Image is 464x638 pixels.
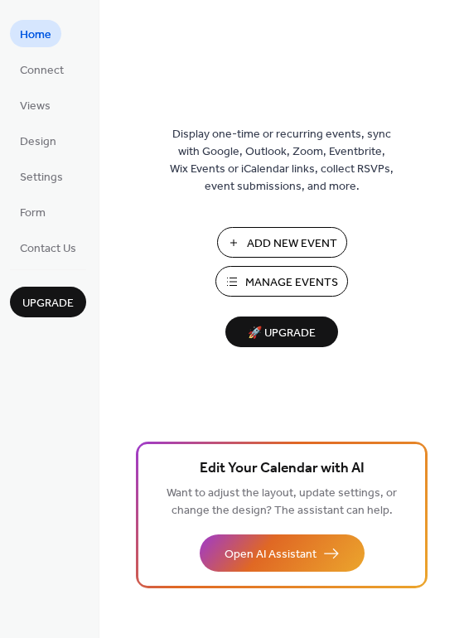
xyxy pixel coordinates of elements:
[10,91,60,118] a: Views
[225,317,338,347] button: 🚀 Upgrade
[170,126,394,196] span: Display one-time or recurring events, sync with Google, Outlook, Zoom, Eventbrite, Wix Events or ...
[235,322,328,345] span: 🚀 Upgrade
[225,546,317,563] span: Open AI Assistant
[10,198,56,225] a: Form
[10,234,86,261] a: Contact Us
[10,162,73,190] a: Settings
[10,127,66,154] a: Design
[217,227,347,258] button: Add New Event
[22,295,74,312] span: Upgrade
[20,62,64,80] span: Connect
[200,534,365,572] button: Open AI Assistant
[10,287,86,317] button: Upgrade
[20,169,63,186] span: Settings
[20,27,51,44] span: Home
[20,205,46,222] span: Form
[245,274,338,292] span: Manage Events
[247,235,337,253] span: Add New Event
[20,240,76,258] span: Contact Us
[215,266,348,297] button: Manage Events
[10,56,74,83] a: Connect
[20,98,51,115] span: Views
[10,20,61,47] a: Home
[20,133,56,151] span: Design
[167,482,397,522] span: Want to adjust the layout, update settings, or change the design? The assistant can help.
[200,457,365,481] span: Edit Your Calendar with AI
